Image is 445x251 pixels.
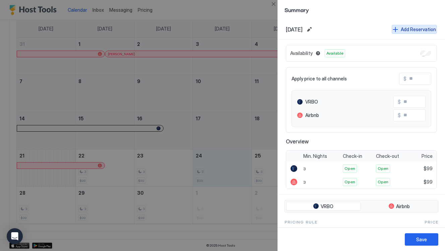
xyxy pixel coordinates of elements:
[425,219,438,225] span: Price
[303,180,306,185] span: 3
[292,76,347,82] span: Apply price to all channels
[305,99,318,105] span: VRBO
[392,25,437,34] button: Add Reservation
[378,179,388,185] span: Open
[7,228,23,244] div: Open Intercom Messenger
[305,25,313,34] button: Edit date range
[303,166,306,171] span: 3
[344,166,355,172] span: Open
[378,166,388,172] span: Open
[284,200,438,213] div: tab-group
[424,166,433,172] span: $99
[396,203,410,209] span: Airbnb
[290,50,313,56] span: Availability
[284,5,438,14] span: Summary
[424,179,433,185] span: $99
[284,219,317,225] span: Pricing Rule
[314,49,322,57] button: Blocked dates override all pricing rules and remain unavailable until manually unblocked
[398,99,401,105] span: $
[343,153,362,159] span: Check-in
[362,202,437,211] button: Airbnb
[376,153,399,159] span: Check-out
[344,179,355,185] span: Open
[303,153,327,159] span: Min. Nights
[403,76,406,82] span: $
[398,112,401,118] span: $
[286,138,437,145] span: Overview
[286,202,361,211] button: VRBO
[305,112,319,118] span: Airbnb
[326,50,343,56] span: Available
[405,233,438,246] button: Save
[422,153,433,159] span: Price
[286,26,303,33] span: [DATE]
[401,26,436,33] div: Add Reservation
[416,236,427,243] div: Save
[321,203,333,209] span: VRBO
